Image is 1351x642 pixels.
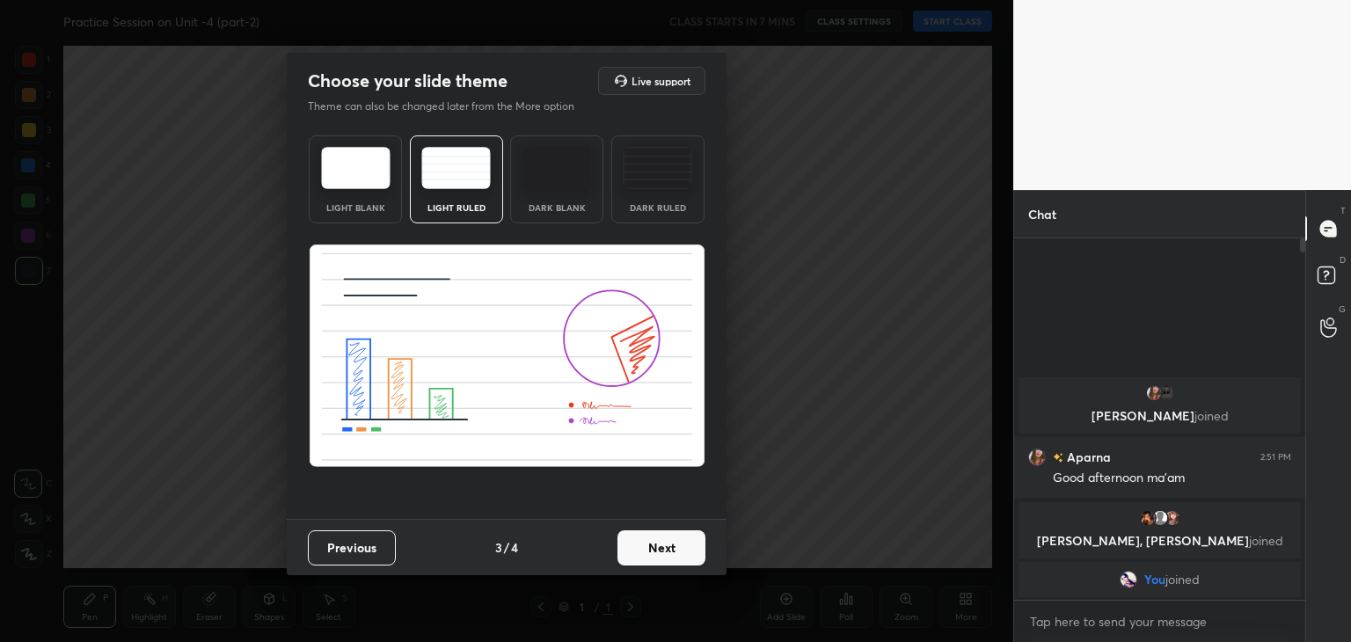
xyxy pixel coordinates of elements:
p: Chat [1014,191,1070,237]
img: 93f5cf4390604011b7ef6db42e05666d.jpg [1157,384,1175,402]
h6: Aparna [1063,448,1111,466]
p: [PERSON_NAME], [PERSON_NAME] [1029,534,1290,548]
div: Light Ruled [421,203,492,212]
h5: Live support [632,76,690,86]
div: 2:51 PM [1260,452,1291,463]
p: D [1340,253,1346,266]
img: a5ee5cf734fb41e38caa659d1fa827b7.jpg [1028,449,1046,466]
img: a5ee5cf734fb41e38caa659d1fa827b7.jpg [1145,384,1163,402]
div: Dark Ruled [623,203,693,212]
img: lightTheme.e5ed3b09.svg [321,147,391,189]
div: Good afternoon ma'am [1053,470,1291,487]
img: darkTheme.f0cc69e5.svg [522,147,592,189]
button: Next [617,530,705,565]
span: joined [1194,407,1229,424]
img: 3ec007b14afa42208d974be217fe0491.jpg [1120,571,1137,588]
img: lightRuledThemeBanner.591256ff.svg [309,244,705,468]
img: default.png [1151,509,1169,527]
div: Dark Blank [522,203,592,212]
img: 43e279c3707540d381c52db753b54b36.jpg [1139,509,1157,527]
span: joined [1165,573,1200,587]
span: You [1144,573,1165,587]
p: [PERSON_NAME] [1029,409,1290,423]
img: cef67966f6c547679f74ebd079113425.jpg [1164,509,1181,527]
button: Previous [308,530,396,565]
p: Theme can also be changed later from the More option [308,98,593,114]
h2: Choose your slide theme [308,69,508,92]
h4: 4 [511,538,518,557]
p: G [1339,303,1346,316]
div: grid [1014,374,1305,601]
img: lightRuledTheme.5fabf969.svg [421,147,491,189]
p: T [1340,204,1346,217]
h4: 3 [495,538,502,557]
img: darkRuledTheme.de295e13.svg [623,147,692,189]
h4: / [504,538,509,557]
span: joined [1249,532,1283,549]
img: no-rating-badge.077c3623.svg [1053,453,1063,463]
div: Light Blank [320,203,391,212]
